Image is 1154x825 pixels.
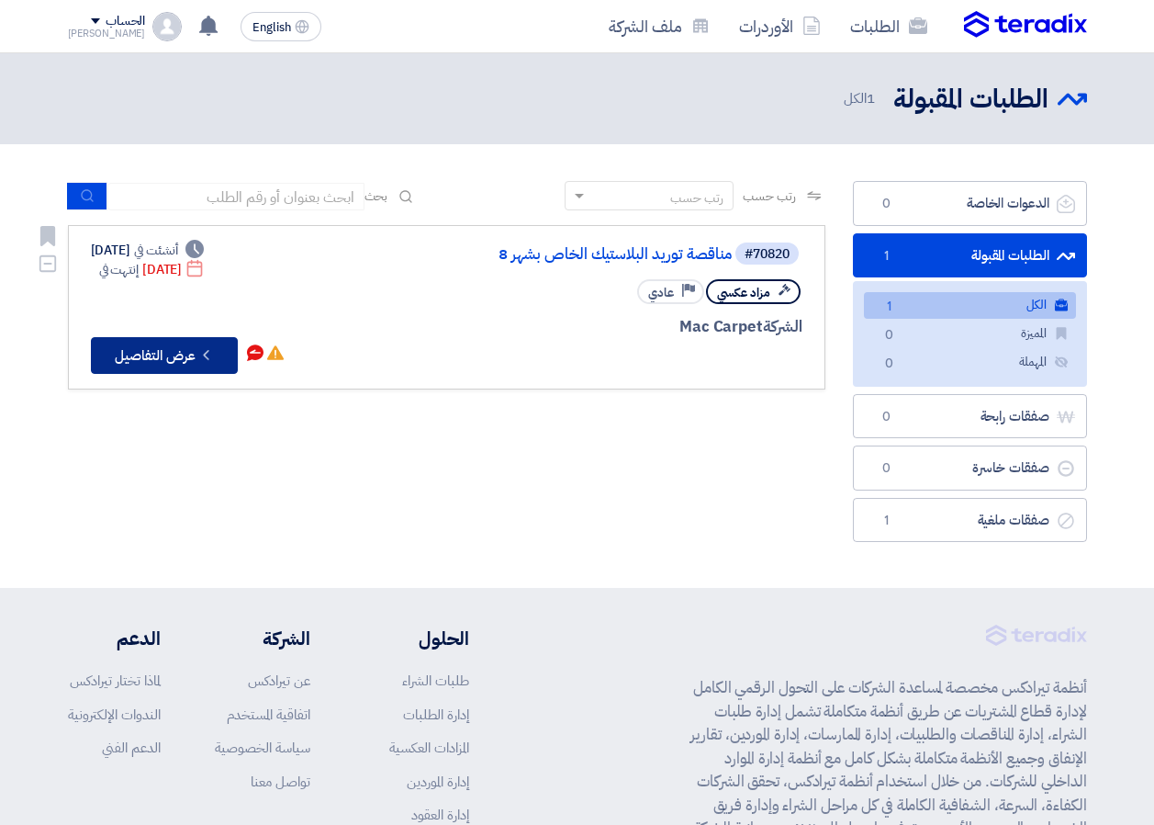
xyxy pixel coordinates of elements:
li: الدعم [68,625,161,652]
div: Mac Carpet [361,315,802,339]
a: المميزة [864,321,1076,347]
span: بحث [364,186,388,206]
span: عادي [648,284,674,301]
div: الحساب [106,14,145,29]
span: 0 [876,408,898,426]
a: إدارة العقود [411,805,469,825]
a: مناقصة توريد البلاستيك الخاص بشهر 8 [364,246,732,263]
a: إدارة الموردين [407,772,469,792]
h2: الطلبات المقبولة [893,82,1048,118]
span: 0 [876,459,898,478]
span: إنتهت في [99,260,139,279]
a: الدعوات الخاصة0 [853,181,1087,226]
a: الطلبات [835,5,942,48]
button: عرض التفاصيل [91,337,238,374]
li: الشركة [215,625,310,652]
span: English [252,21,291,34]
span: 0 [879,326,901,345]
a: صفقات خاسرة0 [853,446,1087,491]
a: المزادات العكسية [389,738,469,758]
a: تواصل معنا [251,772,310,792]
a: إدارة الطلبات [403,705,469,725]
div: رتب حسب [670,188,723,208]
span: 1 [876,512,898,530]
span: رتب حسب [743,186,795,206]
span: [DATE] [95,260,183,279]
a: المهملة [864,349,1076,376]
div: [PERSON_NAME] [68,28,146,39]
a: الدعم الفني [102,738,161,758]
span: 0 [876,195,898,213]
a: الكل [864,292,1076,319]
a: عن تيرادكس [248,671,310,691]
a: لماذا تختار تيرادكس [70,671,161,691]
button: English [241,12,321,41]
a: طلبات الشراء [402,671,469,691]
img: Teradix logo [964,11,1087,39]
div: #70820 [745,248,790,261]
span: الشركة [763,315,802,338]
div: [DATE] [91,241,205,260]
img: profile_test.png [152,12,182,41]
span: 1 [876,247,898,266]
span: مزاد عكسي [717,284,770,301]
input: ابحث بعنوان أو رقم الطلب [107,183,364,210]
span: أنشئت في [134,241,178,260]
a: صفقات رابحة0 [853,394,1087,439]
span: 0 [879,355,901,374]
a: الندوات الإلكترونية [68,705,161,725]
span: 1 [879,298,901,317]
span: 1 [867,88,875,108]
a: سياسة الخصوصية [215,738,310,758]
a: الأوردرات [724,5,835,48]
span: الكل [844,88,879,109]
a: صفقات ملغية1 [853,498,1087,543]
li: الحلول [365,625,469,652]
a: اتفاقية المستخدم [227,705,310,725]
a: ملف الشركة [594,5,724,48]
a: الطلبات المقبولة1 [853,233,1087,278]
